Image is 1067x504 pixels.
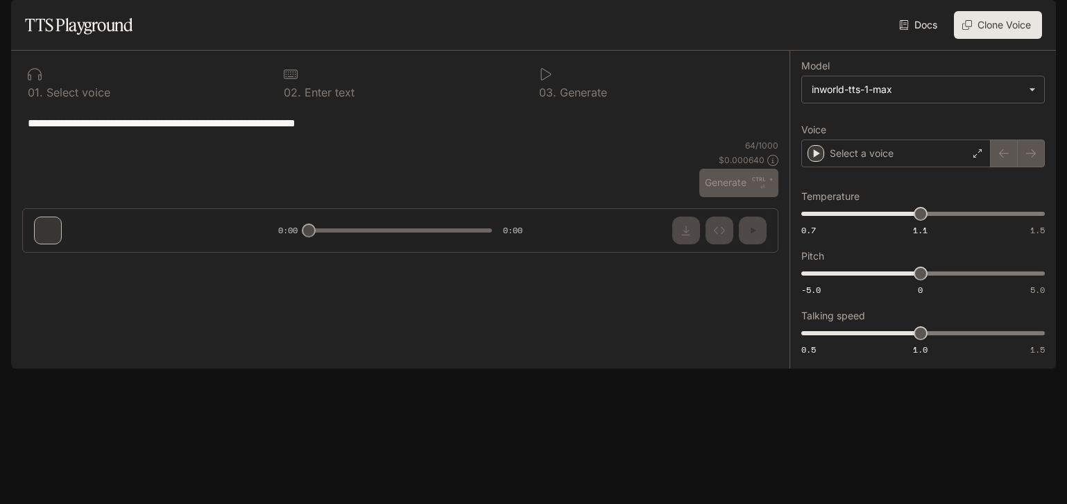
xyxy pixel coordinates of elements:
div: inworld-tts-1-max [802,76,1044,103]
p: Model [801,61,830,71]
button: open drawer [10,7,35,32]
span: 1.5 [1030,224,1045,236]
span: 5.0 [1030,284,1045,296]
p: 0 1 . [28,87,43,98]
p: 0 2 . [284,87,301,98]
span: -5.0 [801,284,821,296]
p: Enter text [301,87,355,98]
p: Select a voice [830,146,894,160]
p: Talking speed [801,311,865,321]
span: 1.5 [1030,344,1045,355]
p: Pitch [801,251,824,261]
span: 1.1 [913,224,928,236]
span: 0.7 [801,224,816,236]
span: 1.0 [913,344,928,355]
h1: TTS Playground [25,11,133,39]
p: Generate [556,87,607,98]
p: 0 3 . [539,87,556,98]
span: 0 [918,284,923,296]
a: Docs [896,11,943,39]
div: inworld-tts-1-max [812,83,1022,96]
p: $ 0.000640 [719,154,765,166]
p: Voice [801,125,826,135]
p: 64 / 1000 [745,140,778,151]
button: Clone Voice [954,11,1042,39]
p: Temperature [801,192,860,201]
p: Select voice [43,87,110,98]
span: 0.5 [801,344,816,355]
